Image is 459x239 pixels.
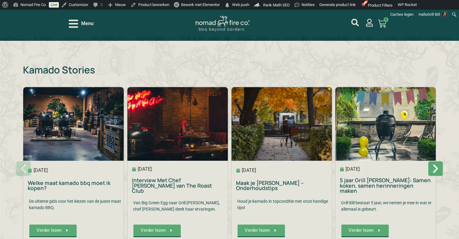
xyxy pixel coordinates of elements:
span: Van Big Green Egg naar Grill [PERSON_NAME], chef [PERSON_NAME] deelt haar ervaringen. [132,200,228,212]
img: Avatar of Grill Bill [442,11,447,17]
a: 1 [371,16,394,31]
span: Menu [81,20,94,27]
time: [DATE] [138,166,152,172]
h2: Kamado Stories [23,65,436,75]
div: Open/Close Menu [69,18,94,29]
a: Verder lezen [29,224,77,237]
a: [DATE] [236,168,256,173]
span:  [224,1,230,9]
span: Grill Bill [427,12,440,17]
img: Nomad Logo [195,16,250,32]
img: the roast club eindhoven hero [127,87,228,161]
span: Verder lezen [37,228,62,232]
a: [DATE] [340,167,360,172]
a: [DATE] [132,167,152,172]
img: bbq winkel grill bill eindhoven-3 [23,87,124,161]
time: [DATE] [33,167,48,173]
img: grill bill 5 jaar [335,87,436,161]
div: Volgende slide [428,161,443,176]
a: Interview Met Chef [PERSON_NAME] van The Roast Club [132,176,212,194]
span: Rank Math SEO [263,3,290,7]
a: [DATE] [28,168,48,173]
span: 1 [384,17,388,22]
a: mijn account [351,19,359,26]
a: Hallo [416,10,450,19]
span: Bewerk met Elementor [181,2,220,7]
div: Vorige slide [16,161,31,176]
span: Verder lezen [141,228,166,233]
a: Maak je [PERSON_NAME] – Onderhoudstips [236,179,304,192]
a: Live [49,2,59,8]
img: herfstonderhoud 3 [231,87,332,161]
span: Houd je kamado in topconditie met onze handige tips! [236,198,332,211]
time: [DATE] [346,166,360,172]
a: 5 jaar Grill [PERSON_NAME]: Samen koken, samen herinneringen maken [340,176,431,194]
span: De ultieme gids voor het kiezen van de juiste maat kamado BBQ. [27,198,124,211]
time: [DATE] [242,167,256,173]
a: Verder lezen [133,224,181,237]
a: Verder lezen [341,224,389,237]
span: Verder lezen [245,228,270,232]
span: Verder lezen [349,228,374,233]
a: mijn account [365,19,373,27]
a: Welke maat kamado bbq moet ik kopen? [28,179,110,192]
div: Caches legen [387,10,416,19]
a: Verder lezen [237,224,285,237]
span: Grill Bill bestaat 5 jaar, we nemen je mee in wat er allemaal is gebeurt. [339,200,436,212]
